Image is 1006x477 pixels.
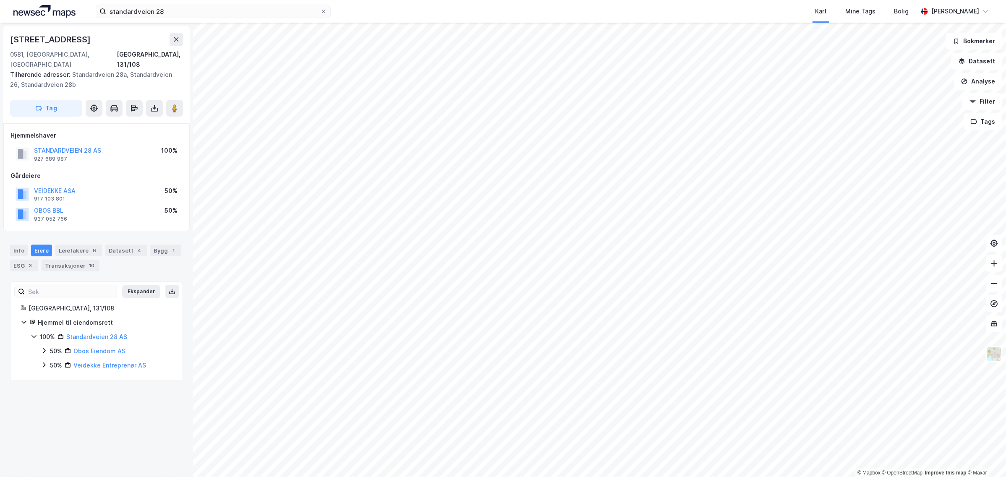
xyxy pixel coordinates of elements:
a: Improve this map [925,470,967,476]
button: Tags [964,113,1003,130]
div: Kontrollprogram for chat [964,437,1006,477]
div: Bygg [150,245,181,256]
div: 50% [50,346,62,356]
div: 6 [90,246,99,255]
div: Leietakere [55,245,102,256]
div: Transaksjoner [42,260,99,271]
button: Datasett [951,53,1003,70]
img: Z [986,346,1002,362]
div: 100% [40,332,55,342]
span: Tilhørende adresser: [10,71,72,78]
div: [GEOGRAPHIC_DATA], 131/108 [117,50,183,70]
div: Standardveien 28a, Standardveien 26, Standardveien 28b [10,70,176,90]
button: Filter [962,93,1003,110]
div: 3 [26,261,35,270]
div: 10 [87,261,96,270]
button: Tag [10,100,82,117]
a: OpenStreetMap [882,470,923,476]
div: 927 689 987 [34,156,67,162]
div: Hjemmelshaver [10,130,183,141]
div: Mine Tags [845,6,875,16]
div: 100% [161,146,178,156]
iframe: Chat Widget [964,437,1006,477]
div: [PERSON_NAME] [931,6,979,16]
div: Eiere [31,245,52,256]
button: Bokmerker [946,33,1003,50]
input: Søk på adresse, matrikkel, gårdeiere, leietakere eller personer [106,5,320,18]
a: Obos Eiendom AS [73,347,125,354]
div: Datasett [105,245,147,256]
div: ESG [10,260,38,271]
div: 937 052 766 [34,216,67,222]
div: Bolig [894,6,909,16]
div: Gårdeiere [10,171,183,181]
div: 50% [165,206,178,216]
div: [STREET_ADDRESS] [10,33,92,46]
div: 50% [50,360,62,370]
div: [GEOGRAPHIC_DATA], 131/108 [29,303,172,313]
div: 0581, [GEOGRAPHIC_DATA], [GEOGRAPHIC_DATA] [10,50,117,70]
div: Hjemmel til eiendomsrett [38,318,172,328]
input: Søk [25,285,117,298]
a: Standardveien 28 AS [66,333,127,340]
div: 50% [165,186,178,196]
button: Analyse [954,73,1003,90]
div: Info [10,245,28,256]
div: 1 [170,246,178,255]
div: 4 [135,246,144,255]
a: Mapbox [857,470,881,476]
div: 917 103 801 [34,195,65,202]
a: Veidekke Entreprenør AS [73,362,146,369]
img: logo.a4113a55bc3d86da70a041830d287a7e.svg [13,5,76,18]
button: Ekspander [122,285,160,298]
div: Kart [815,6,827,16]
